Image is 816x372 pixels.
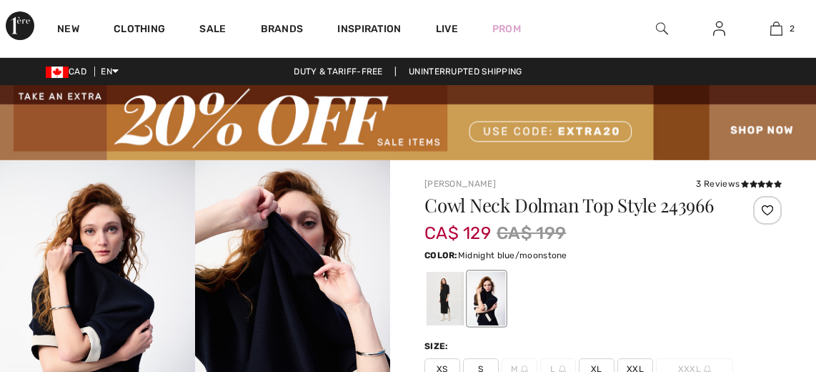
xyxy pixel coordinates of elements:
span: CAD [46,67,92,77]
span: CA$ 129 [424,209,491,243]
img: My Info [713,20,725,37]
a: Live [436,21,458,36]
h1: Cowl Neck Dolman Top Style 243966 [424,196,722,215]
a: Brands [261,23,304,38]
span: Midnight blue/moonstone [458,250,567,260]
a: Clothing [114,23,165,38]
span: 2 [790,22,795,35]
a: [PERSON_NAME] [424,179,496,189]
span: Inspiration [337,23,401,38]
div: Black [427,272,464,325]
div: Midnight blue/moonstone [468,272,505,325]
span: Color: [424,250,458,260]
div: 3 Reviews [696,177,782,190]
img: Canadian Dollar [46,67,69,78]
img: 1ère Avenue [6,11,34,40]
a: Sign In [702,20,737,38]
a: 2 [748,20,804,37]
img: search the website [656,20,668,37]
img: My Bag [770,20,782,37]
div: Size: [424,340,452,353]
a: Prom [492,21,521,36]
span: EN [101,67,119,77]
span: CA$ 199 [497,220,566,246]
a: Sale [199,23,226,38]
a: New [57,23,79,38]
